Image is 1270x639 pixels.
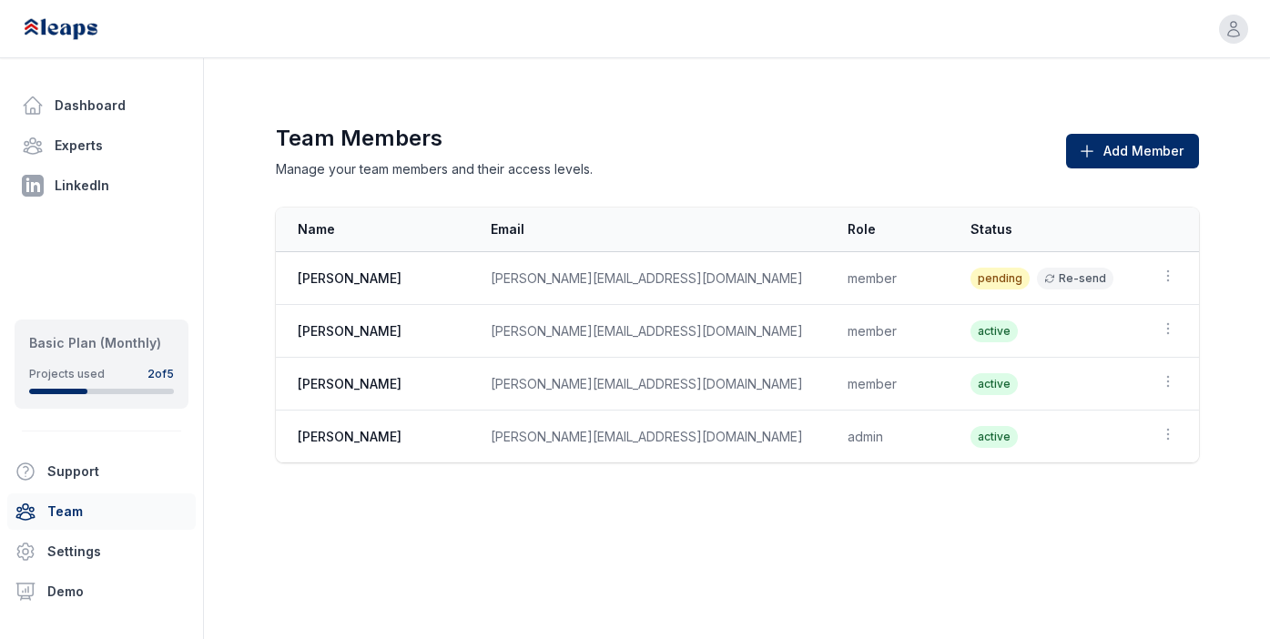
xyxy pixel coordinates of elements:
[298,322,469,340] span: [PERSON_NAME]
[15,167,188,204] a: LinkedIn
[147,367,174,381] div: 2 of 5
[848,322,949,340] span: member
[837,208,960,252] th: Role
[276,160,593,178] p: Manage your team members and their access levels.
[970,426,1018,448] span: active
[29,334,174,352] div: Basic Plan (Monthly)
[15,127,188,164] a: Experts
[848,269,949,288] span: member
[970,320,1018,342] span: active
[970,268,1030,289] span: pending
[7,533,196,570] a: Settings
[1037,268,1113,289] button: Re-send
[1066,134,1199,168] button: Add Member
[7,453,181,490] button: Support
[7,493,196,530] a: Team
[298,428,469,446] span: [PERSON_NAME]
[491,322,826,340] span: [PERSON_NAME][EMAIL_ADDRESS][DOMAIN_NAME]
[7,573,196,610] a: Demo
[276,124,593,153] h1: Team Members
[22,9,138,49] img: Leaps
[298,375,469,393] span: [PERSON_NAME]
[960,208,1144,252] th: Status
[970,373,1018,395] span: active
[276,208,480,252] th: Name
[29,367,105,381] div: Projects used
[848,375,949,393] span: member
[491,269,826,288] span: [PERSON_NAME][EMAIL_ADDRESS][DOMAIN_NAME]
[298,269,469,288] span: [PERSON_NAME]
[480,208,837,252] th: Email
[491,428,826,446] span: [PERSON_NAME][EMAIL_ADDRESS][DOMAIN_NAME]
[15,87,188,124] a: Dashboard
[491,375,826,393] span: [PERSON_NAME][EMAIL_ADDRESS][DOMAIN_NAME]
[848,428,949,446] span: admin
